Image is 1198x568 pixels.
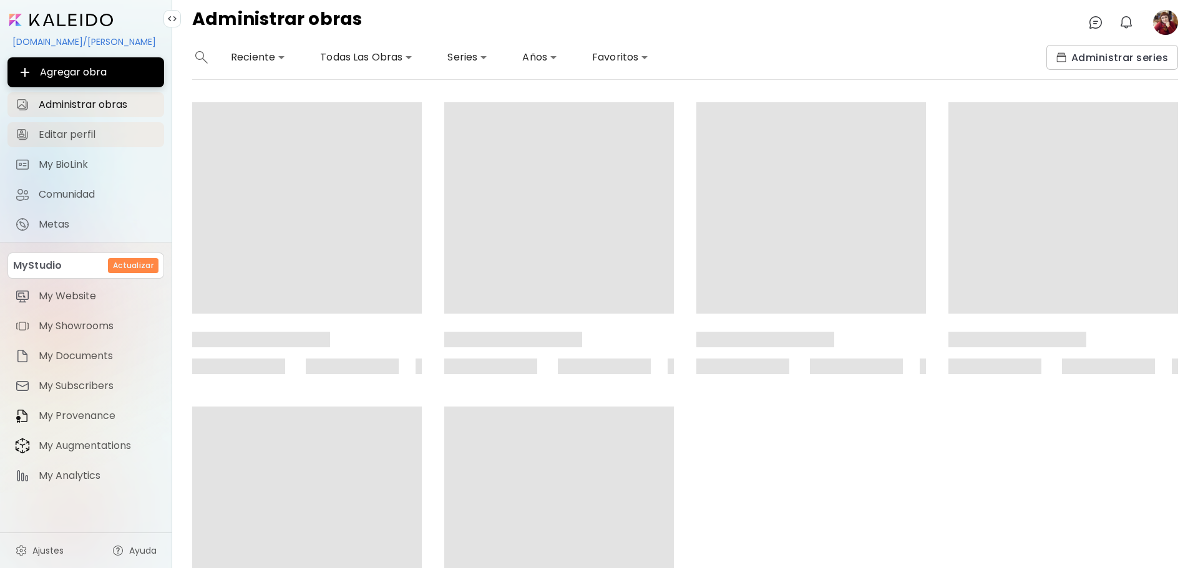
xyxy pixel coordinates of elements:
[226,47,290,67] div: Reciente
[39,158,157,171] span: My BioLink
[15,157,30,172] img: My BioLink icon
[15,378,30,393] img: item
[7,344,164,368] a: itemMy Documents
[15,187,30,202] img: Comunidad icon
[192,45,211,70] button: search
[7,284,164,309] a: itemMy Website
[15,544,27,557] img: settings
[195,51,208,64] img: search
[15,319,30,334] img: item
[15,468,30,483] img: item
[7,152,164,177] a: completeMy BioLink iconMy BioLink
[39,440,157,452] span: My Augmentations
[1046,45,1178,70] button: collectionsAdministrar series
[15,127,30,142] img: Editar perfil icon
[39,410,157,422] span: My Provenance
[39,469,157,482] span: My Analytics
[517,47,562,67] div: Años
[167,14,177,24] img: collapse
[1088,15,1103,30] img: chatIcon
[587,47,653,67] div: Favoritos
[7,122,164,147] a: Editar perfil iconEditar perfil
[112,544,124,557] img: help
[39,290,157,302] span: My Website
[7,182,164,207] a: Comunidad iconComunidad
[39,99,157,111] span: Administrar obras
[39,380,157,392] span: My Subscribers
[7,538,71,563] a: Ajustes
[39,320,157,332] span: My Showrooms
[39,218,157,231] span: Metas
[7,433,164,458] a: itemMy Augmentations
[1119,15,1134,30] img: bellIcon
[7,314,164,339] a: itemMy Showrooms
[104,538,164,563] a: Ayuda
[15,289,30,304] img: item
[15,349,30,363] img: item
[442,47,492,67] div: Series
[39,128,157,141] span: Editar perfil
[7,463,164,488] a: itemMy Analytics
[7,212,164,237] a: completeMetas iconMetas
[113,260,153,271] h6: Actualizar
[15,217,30,232] img: Metas icon
[1056,52,1066,62] img: collections
[17,65,154,80] span: Agregar obra
[39,188,157,201] span: Comunidad
[15,97,30,112] img: Administrar obras icon
[7,403,164,428] a: itemMy Provenance
[13,258,62,273] p: MyStudio
[7,57,164,87] button: Agregar obra
[7,373,164,398] a: itemMy Subscribers
[15,408,30,423] img: item
[129,544,157,557] span: Ayuda
[7,92,164,117] a: Administrar obras iconAdministrar obras
[32,544,64,557] span: Ajustes
[1116,12,1137,33] button: bellIcon
[192,10,363,35] h4: Administrar obras
[7,31,164,52] div: [DOMAIN_NAME]/[PERSON_NAME]
[1056,51,1168,64] span: Administrar series
[315,47,417,67] div: Todas Las Obras
[39,350,157,362] span: My Documents
[15,438,30,454] img: item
